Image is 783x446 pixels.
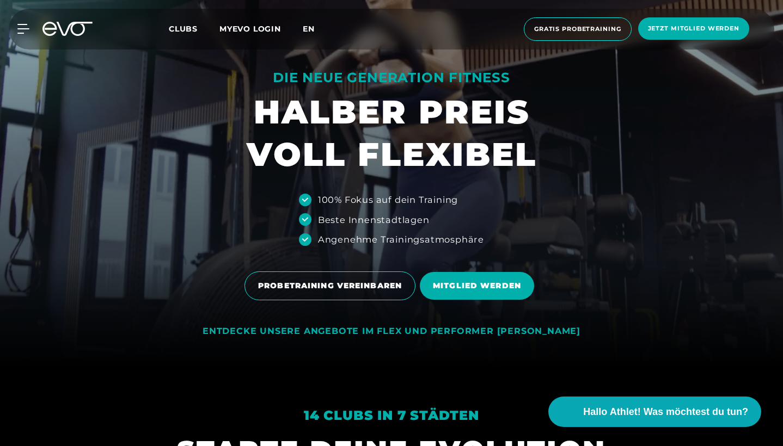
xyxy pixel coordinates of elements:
[258,280,402,292] span: PROBETRAINING VEREINBAREN
[169,24,198,34] span: Clubs
[548,397,761,427] button: Hallo Athlet! Was möchtest du tun?
[303,24,315,34] span: en
[583,405,748,419] span: Hallo Athlet! Was möchtest du tun?
[247,91,537,176] h1: HALBER PREIS VOLL FLEXIBEL
[433,280,521,292] span: MITGLIED WERDEN
[303,23,328,35] a: en
[521,17,635,41] a: Gratis Probetraining
[420,264,539,308] a: MITGLIED WERDEN
[244,263,420,308] a: PROBETRAINING VEREINBAREN
[318,233,484,246] div: Angenehme Trainingsatmosphäre
[169,23,219,34] a: Clubs
[635,17,753,41] a: Jetzt Mitglied werden
[203,326,580,337] div: ENTDECKE UNSERE ANGEBOTE IM FLEX UND PERFORMER [PERSON_NAME]
[534,24,621,34] span: Gratis Probetraining
[304,407,479,423] em: 14 Clubs in 7 Städten
[219,24,281,34] a: MYEVO LOGIN
[318,213,430,226] div: Beste Innenstadtlagen
[648,24,739,33] span: Jetzt Mitglied werden
[247,69,537,86] div: DIE NEUE GENERATION FITNESS
[318,193,458,206] div: 100% Fokus auf dein Training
